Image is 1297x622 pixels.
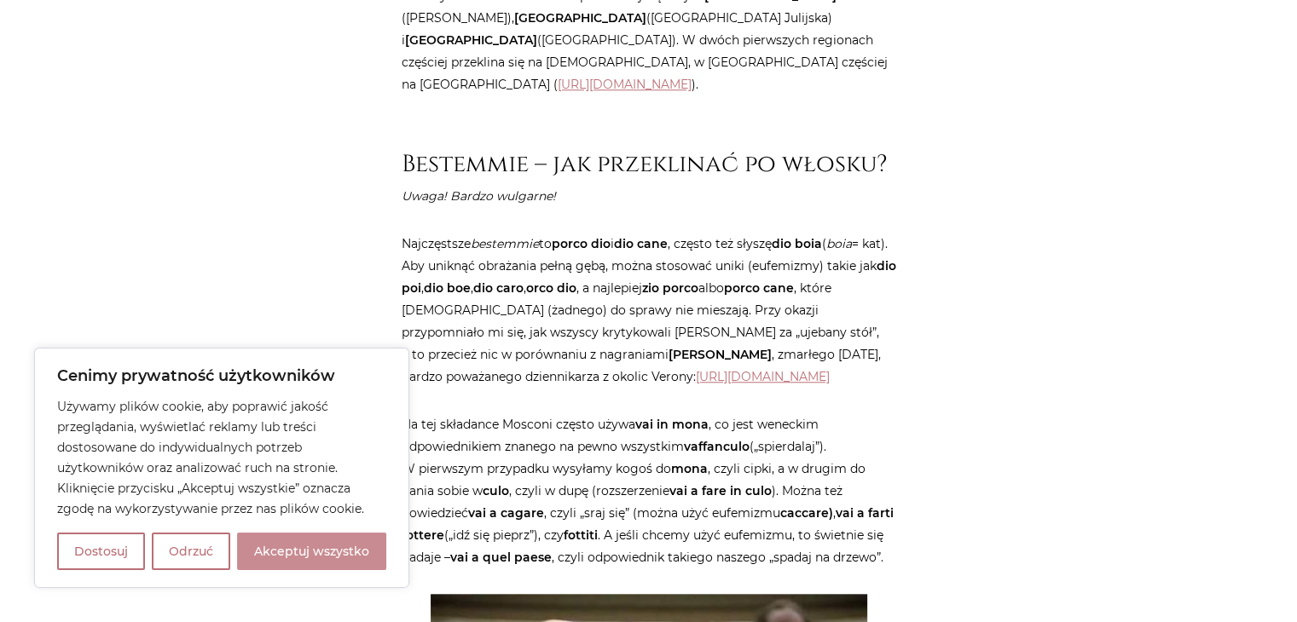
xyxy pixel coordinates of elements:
[471,236,539,251] em: bestemmie
[402,188,556,204] em: Uwaga! Bardzo wulgarne!
[642,280,698,296] strong: zio porco
[473,280,524,296] strong: dio caro
[152,533,230,570] button: Odrzuć
[669,347,772,362] strong: [PERSON_NAME]
[402,413,896,568] p: Na tej składance Mosconi często używa , co jest weneckim odpowiednikiem znanego na pewno wszystki...
[402,233,896,388] p: Najczęstsze to i , często też słyszę ( = kat). Aby uniknąć obrażania pełną gębą, można stosować u...
[772,236,822,251] strong: dio boia
[614,236,668,251] strong: dio cane
[237,533,386,570] button: Akceptuj wszystko
[635,417,709,432] strong: vai in mona
[696,369,830,384] a: [URL][DOMAIN_NAME]
[483,483,509,498] strong: culo
[558,77,692,92] a: [URL][DOMAIN_NAME]
[405,32,537,48] strong: [GEOGRAPHIC_DATA]
[564,527,598,543] strong: fottiti
[671,461,708,476] strong: mona
[450,550,552,565] strong: vai a quel paese
[724,280,794,296] strong: porco cane
[468,505,544,521] strong: vai a cagare
[514,10,646,26] strong: [GEOGRAPHIC_DATA]
[424,280,471,296] strong: dio boe
[402,121,896,178] h2: Bestemmie – jak przeklinać po włosku?
[780,505,833,521] strong: caccare)
[552,236,611,251] strong: porco dio
[669,483,772,498] strong: vai a fare in culo
[57,533,145,570] button: Dostosuj
[826,236,852,251] em: boia
[57,396,386,519] p: Używamy plików cookie, aby poprawić jakość przeglądania, wyświetlać reklamy lub treści dostosowan...
[526,280,576,296] strong: orco dio
[684,439,750,454] strong: vaffanculo
[57,366,386,386] p: Cenimy prywatność użytkowników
